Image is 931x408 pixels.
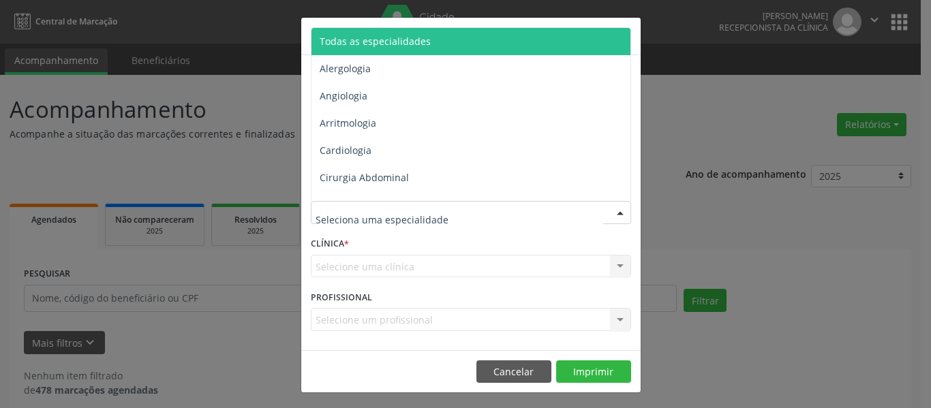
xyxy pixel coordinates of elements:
[320,198,403,211] span: Cirurgia Bariatrica
[311,287,372,308] label: PROFISSIONAL
[320,171,409,184] span: Cirurgia Abdominal
[613,18,641,51] button: Close
[476,360,551,383] button: Cancelar
[556,360,631,383] button: Imprimir
[320,35,431,48] span: Todas as especialidades
[320,116,376,129] span: Arritmologia
[320,144,371,157] span: Cardiologia
[316,206,603,233] input: Seleciona uma especialidade
[311,27,467,45] h5: Relatório de agendamentos
[311,234,349,255] label: CLÍNICA
[320,89,367,102] span: Angiologia
[320,62,371,75] span: Alergologia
